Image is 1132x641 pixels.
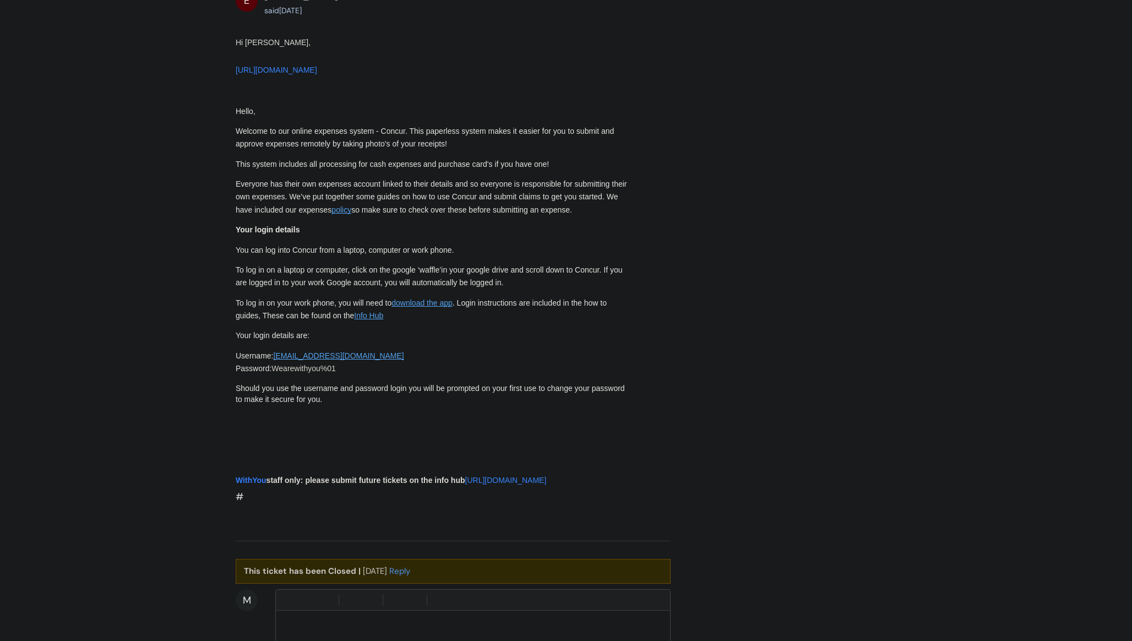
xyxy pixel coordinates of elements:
[389,566,410,577] a: Reply
[408,593,422,607] a: Back Color
[236,127,616,148] span: Welcome to our online expenses system - Concur. This paperless system makes it easier for you to ...
[354,311,383,320] a: Info Hub
[236,107,255,116] span: Hello,
[344,593,357,607] a: • Unordered List (⌘⇧7)
[236,36,631,78] div: Hi [PERSON_NAME],
[236,351,273,360] span: Username:
[279,593,293,607] a: Bold (⌘B)
[236,36,631,506] div: #
[236,265,441,274] span: To log in on a laptop or computer, click on the google ‘waffle’
[236,476,465,485] strong: staff only: please submit future tickets on the info hub
[236,476,266,485] span: WithYou
[236,66,317,74] a: [URL][DOMAIN_NAME]
[351,205,572,214] span: so make sure to check over these before submitting an expense.
[331,205,351,214] a: policy
[236,298,609,320] span: . Login instructions are included in the how to guides, These can be found on the
[271,364,335,373] span: Wearewithyou%01
[300,593,313,607] a: Italic (⌘I)
[363,566,387,577] span: Mon, 28 Apr, 2025 at 8:36 AM
[236,180,629,214] span: Everyone has their own expenses account linked to their details and so everyone is responsible fo...
[432,593,445,607] a: Link
[236,298,391,307] span: To log in on your work phone, you will need to
[236,364,271,373] span: Password:
[236,160,549,169] span: This system includes all processing for cash expenses and purchase card's if you have one!
[320,593,334,607] a: Underline(⌘U)
[236,589,258,611] div: M
[388,593,401,607] a: Font Color
[236,225,300,234] span: Your login details
[236,384,627,404] span: Should you use the username and password login you will be prompted on your first use to change y...
[236,331,309,340] span: Your login details are:
[279,6,302,15] span: Mon, 28 Apr, 2025 at 8:36 AM
[391,298,453,307] a: download the app
[264,4,338,18] div: said
[465,476,547,485] a: [URL][DOMAIN_NAME]
[244,566,361,577] b: This ticket has been Closed |
[364,593,378,607] a: 1. Ordered List (⌘⇧8)
[236,246,454,254] span: You can log into Concur from a laptop, computer or work phone.
[273,351,404,360] span: [EMAIL_ADDRESS][DOMAIN_NAME]
[452,593,466,607] a: Insert Image...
